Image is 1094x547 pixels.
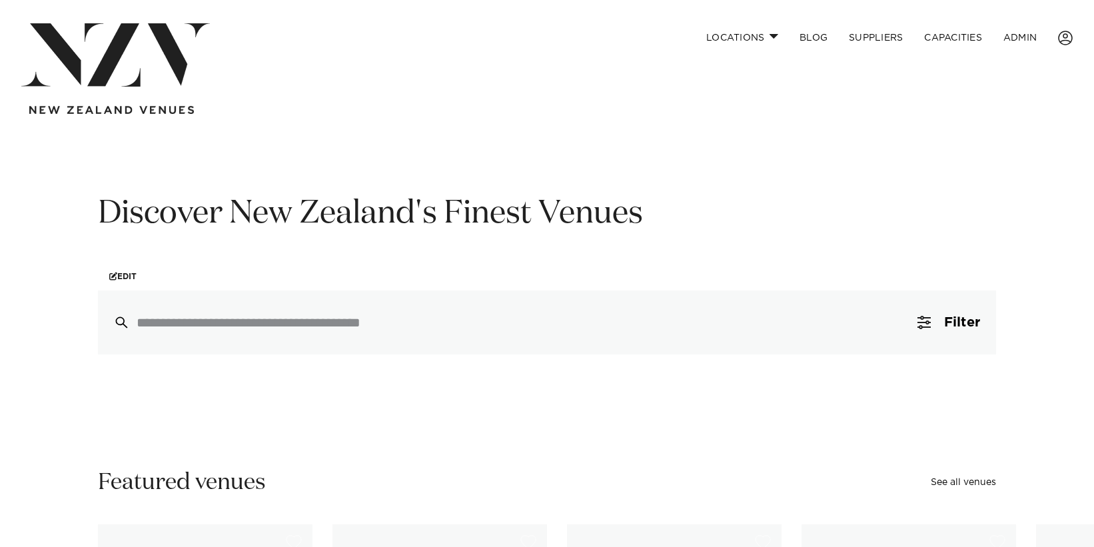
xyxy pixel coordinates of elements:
[98,468,266,498] h2: Featured venues
[789,23,838,52] a: BLOG
[901,290,996,354] button: Filter
[21,23,210,87] img: nzv-logo.png
[993,23,1047,52] a: ADMIN
[944,316,980,329] span: Filter
[98,262,148,290] a: Edit
[696,23,789,52] a: Locations
[838,23,913,52] a: SUPPLIERS
[29,106,194,115] img: new-zealand-venues-text.png
[931,478,996,487] a: See all venues
[98,193,996,235] h1: Discover New Zealand's Finest Venues
[913,23,993,52] a: Capacities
